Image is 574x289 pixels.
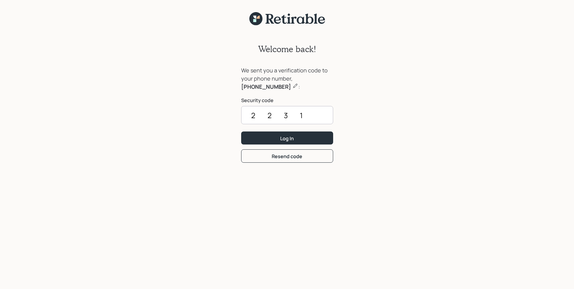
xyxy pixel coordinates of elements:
div: Log In [280,135,294,142]
label: Security code [241,97,333,104]
input: •••• [241,106,333,124]
button: Resend code [241,149,333,162]
div: We sent you a verification code to your phone number, : [241,66,333,91]
h2: Welcome back! [258,44,316,54]
div: Resend code [272,153,302,160]
b: [PHONE_NUMBER] [241,83,291,90]
button: Log In [241,131,333,144]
